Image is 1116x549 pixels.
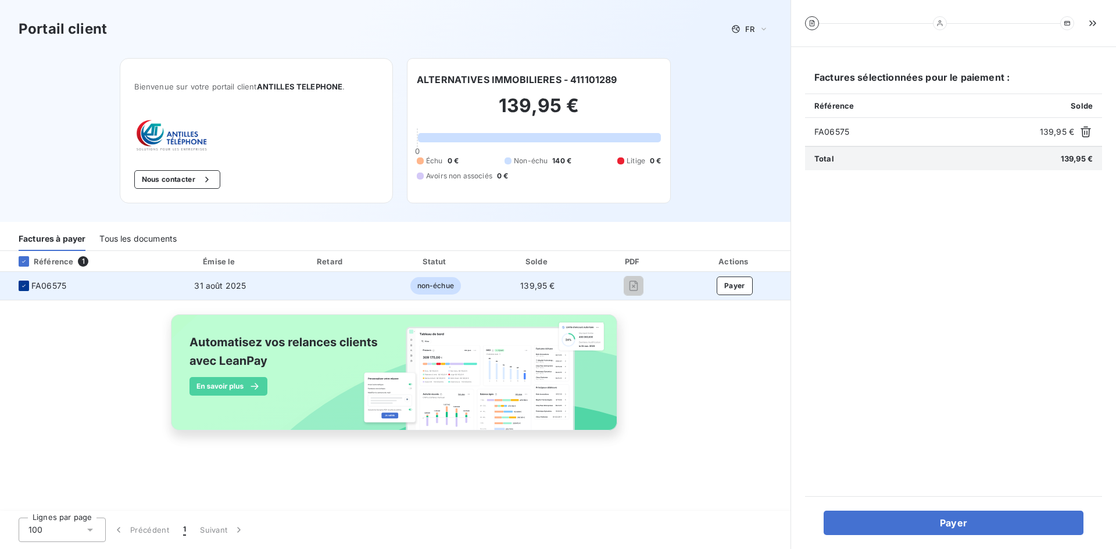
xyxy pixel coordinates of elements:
span: Solde [1071,101,1093,110]
img: banner [160,307,630,450]
span: FA06575 [814,126,1035,138]
span: 0 € [497,171,508,181]
span: Bienvenue sur votre portail client . [134,82,378,91]
span: 0 € [448,156,459,166]
span: 1 [78,256,88,267]
button: Payer [824,511,1083,535]
span: FR [745,24,754,34]
span: Litige [627,156,645,166]
span: 139,95 € [1040,126,1074,138]
div: Statut [386,256,485,267]
div: PDF [591,256,677,267]
div: Tous les documents [99,227,177,251]
span: 0 [415,146,420,156]
img: Company logo [134,119,209,152]
span: Non-échu [514,156,548,166]
h3: Portail client [19,19,107,40]
button: Nous contacter [134,170,220,189]
span: Avoirs non associés [426,171,492,181]
span: 1 [183,524,186,536]
button: Précédent [106,518,176,542]
div: Actions [681,256,788,267]
button: 1 [176,518,193,542]
div: Référence [9,256,73,267]
button: Suivant [193,518,252,542]
div: Factures à payer [19,227,85,251]
span: 139,95 € [1061,154,1093,163]
button: Payer [717,277,753,295]
h6: Factures sélectionnées pour le paiement : [805,70,1102,94]
span: 0 € [650,156,661,166]
span: Total [814,154,834,163]
span: 100 [28,524,42,536]
h2: 139,95 € [417,94,661,129]
div: Retard [280,256,381,267]
h6: ALTERNATIVES IMMOBILIERES - 411101289 [417,73,617,87]
span: FA06575 [31,280,66,292]
div: Émise le [165,256,276,267]
div: Solde [489,256,585,267]
span: 139,95 € [520,281,555,290]
span: ANTILLES TELEPHONE [257,82,343,91]
span: 140 € [552,156,571,166]
span: non-échue [410,277,461,295]
span: Référence [814,101,854,110]
span: Échu [426,156,443,166]
span: 31 août 2025 [194,281,246,290]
